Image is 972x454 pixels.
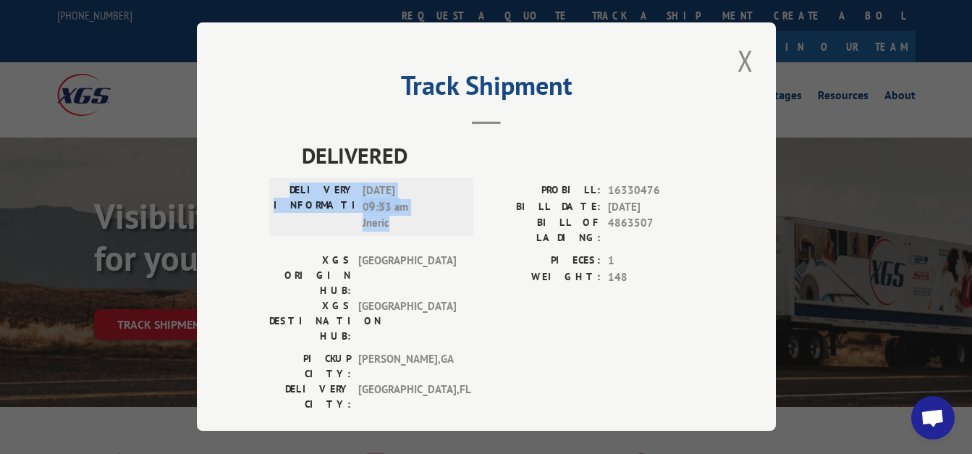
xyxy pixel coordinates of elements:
button: Close modal [733,41,758,80]
label: PICKUP CITY: [269,351,351,382]
span: 1 [608,253,703,269]
label: DELIVERY INFORMATION: [274,182,355,232]
label: PIECES: [486,253,601,269]
label: XGS DESTINATION HUB: [269,298,351,344]
label: DELIVERY CITY: [269,382,351,412]
span: [PERSON_NAME] , GA [358,351,456,382]
span: [GEOGRAPHIC_DATA] [358,253,456,298]
a: Open chat [911,396,955,440]
label: XGS ORIGIN HUB: [269,253,351,298]
span: [GEOGRAPHIC_DATA] , FL [358,382,456,412]
label: BILL DATE: [486,199,601,216]
label: PROBILL: [486,182,601,199]
span: 4863507 [608,215,703,245]
label: BILL OF LADING: [486,215,601,245]
span: 16330476 [608,182,703,199]
h2: Track Shipment [269,75,703,103]
span: [DATE] [608,199,703,216]
label: WEIGHT: [486,269,601,286]
span: DELIVERED [302,139,703,172]
span: 148 [608,269,703,286]
span: [DATE] 09:33 am Jneric [363,182,460,232]
span: [GEOGRAPHIC_DATA] [358,298,456,344]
